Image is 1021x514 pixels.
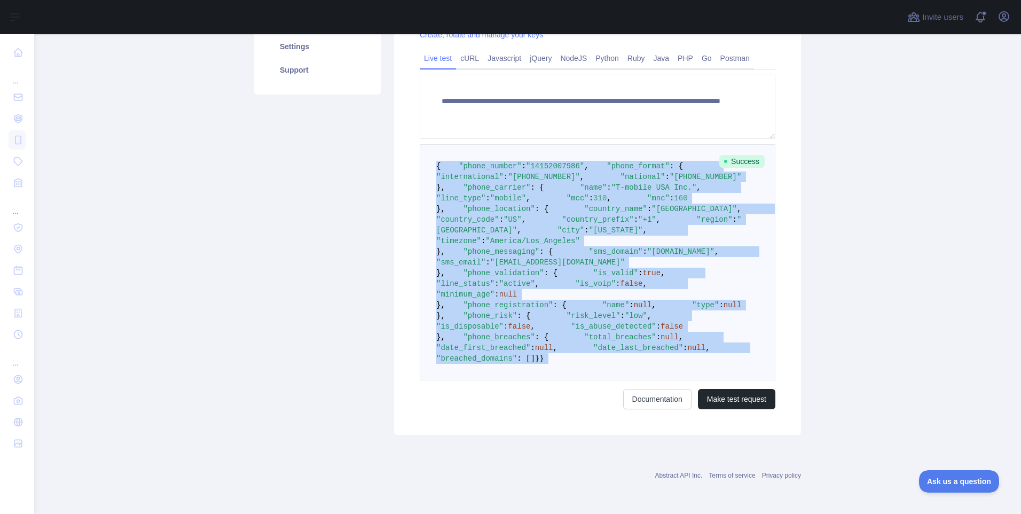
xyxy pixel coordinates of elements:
span: : [683,344,687,352]
span: "+1" [638,215,656,224]
span: "date_first_breached" [436,344,530,352]
a: Javascript [483,50,525,67]
span: : [643,247,647,256]
span: , [530,322,535,331]
a: Live test [420,50,456,67]
span: , [737,205,741,213]
span: } [535,354,539,363]
span: null [499,290,517,299]
span: , [651,301,656,309]
span: "mobile" [490,194,526,203]
span: "timezone" [436,237,481,245]
span: : [607,183,611,192]
span: : { [517,311,530,320]
a: Privacy policy [762,472,801,479]
span: "phone_registration" [463,301,553,309]
span: : { [544,269,557,277]
span: "T-mobile USA Inc." [611,183,697,192]
span: : [656,333,661,341]
span: "sms_email" [436,258,485,267]
span: "region" [696,215,732,224]
span: : { [530,183,544,192]
span: , [679,333,683,341]
button: Make test request [698,389,775,409]
a: Java [649,50,674,67]
span: : { [553,301,566,309]
span: "phone_carrier" [463,183,530,192]
span: : [589,194,593,203]
span: : [494,279,499,288]
span: "sms_domain" [589,247,643,256]
span: , [705,344,710,352]
a: NodeJS [556,50,591,67]
span: { [436,162,441,170]
span: "[US_STATE]" [589,226,643,235]
a: Ruby [623,50,649,67]
span: 310 [593,194,607,203]
span: "[PHONE_NUMBER]" [670,173,741,181]
span: : [481,237,485,245]
span: : [494,290,499,299]
span: "type" [692,301,719,309]
span: : [584,226,588,235]
span: "phone_format" [607,162,670,170]
span: "line_type" [436,194,485,203]
span: "phone_number" [459,162,522,170]
span: , [714,247,719,256]
span: false [661,322,683,331]
span: : { [670,162,683,170]
span: "phone_messaging" [463,247,539,256]
span: , [661,269,665,277]
span: "[PHONE_NUMBER]" [508,173,579,181]
span: "city" [557,226,584,235]
a: Go [697,50,716,67]
span: "minimum_age" [436,290,494,299]
span: }, [436,333,445,341]
span: "is_disposable" [436,322,504,331]
span: , [584,162,588,170]
span: null [535,344,553,352]
span: : [634,215,638,224]
span: : [616,279,620,288]
a: Settings [267,35,368,58]
span: null [634,301,652,309]
span: }, [436,183,445,192]
span: "breached_domains" [436,354,517,363]
span: true [643,269,661,277]
div: ... [9,64,26,85]
span: "[EMAIL_ADDRESS][DOMAIN_NAME]" [490,258,625,267]
span: "phone_breaches" [463,333,535,341]
div: ... [9,194,26,216]
span: "is_voip" [575,279,616,288]
span: "phone_risk" [463,311,517,320]
span: "name" [580,183,607,192]
span: null [688,344,706,352]
span: null [661,333,679,341]
span: "country_name" [584,205,647,213]
span: : [629,301,633,309]
a: Abstract API Inc. [655,472,703,479]
span: }, [436,247,445,256]
span: : { [535,333,548,341]
span: "is_abuse_detected" [571,322,656,331]
span: , [522,215,526,224]
span: }, [436,269,445,277]
span: "is_valid" [593,269,638,277]
span: : [499,215,504,224]
iframe: Toggle Customer Support [919,470,1000,493]
span: "national" [620,173,665,181]
span: "low" [625,311,647,320]
span: : [719,301,723,309]
span: "name" [602,301,629,309]
span: "international" [436,173,504,181]
span: , [526,194,530,203]
span: "14152007986" [526,162,584,170]
span: }, [436,311,445,320]
a: Postman [716,50,754,67]
span: , [643,279,647,288]
a: cURL [456,50,483,67]
span: , [580,173,584,181]
a: Support [267,58,368,82]
span: : [522,162,526,170]
span: : { [539,247,553,256]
